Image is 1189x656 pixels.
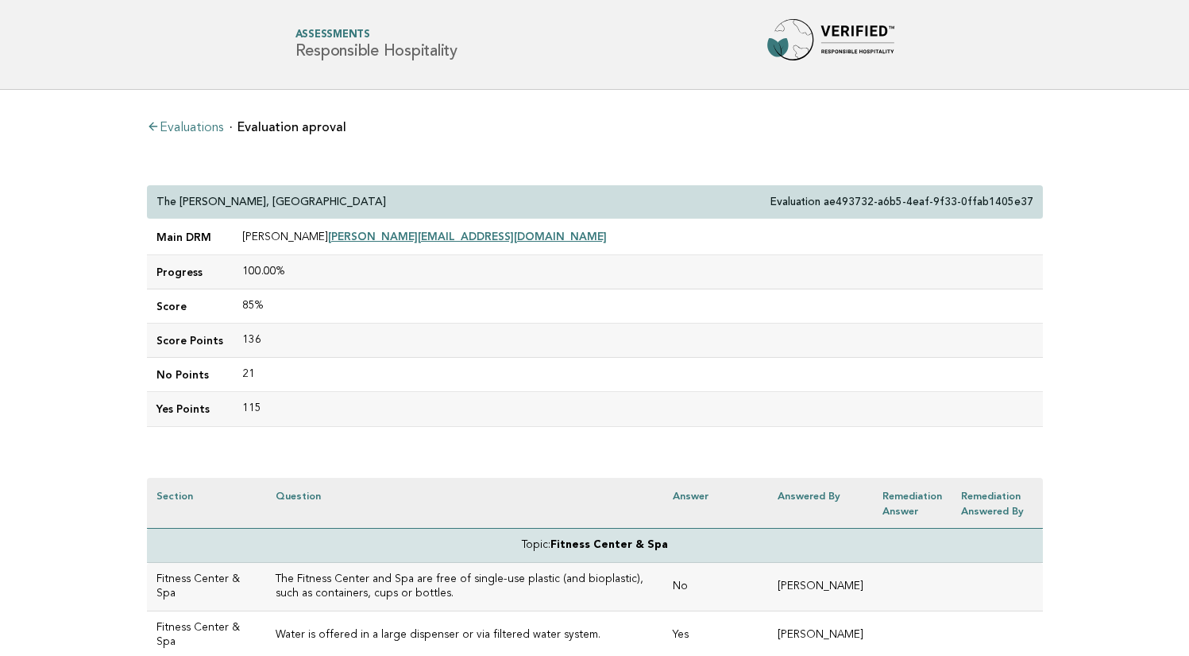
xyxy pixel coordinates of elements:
td: 21 [233,358,1043,392]
td: 100.00% [233,255,1043,289]
strong: Fitness Center & Spa [550,540,668,550]
td: Score Points [147,324,233,358]
img: Forbes Travel Guide [767,19,894,70]
h1: Responsible Hospitality [295,30,457,60]
td: Fitness Center & Spa [147,563,266,611]
td: Score [147,289,233,324]
li: Evaluation aproval [230,121,346,134]
td: [PERSON_NAME] [233,219,1043,255]
td: [PERSON_NAME] [768,563,873,611]
td: No [663,563,768,611]
td: Main DRM [147,219,233,255]
th: Section [147,478,266,529]
td: Progress [147,255,233,289]
td: 85% [233,289,1043,324]
td: Yes Points [147,392,233,426]
td: 115 [233,392,1043,426]
th: Remediation Answer [873,478,952,529]
span: Assessments [295,30,457,41]
td: Topic: [147,528,1043,562]
th: Answer [663,478,768,529]
h3: The Fitness Center and Spa are free of single-use plastic (and bioplastic), such as containers, c... [276,573,654,601]
p: The [PERSON_NAME], [GEOGRAPHIC_DATA] [156,195,386,209]
th: Question [266,478,664,529]
td: 136 [233,324,1043,358]
th: Remediation Answered by [952,478,1042,529]
p: Evaluation ae493732-a6b5-4eaf-9f33-0ffab1405e37 [770,195,1033,209]
td: No Points [147,358,233,392]
th: Answered by [768,478,873,529]
a: Evaluations [147,122,223,134]
a: [PERSON_NAME][EMAIL_ADDRESS][DOMAIN_NAME] [328,230,607,243]
h3: Water is offered in a large dispenser or via filtered water system. [276,628,654,642]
